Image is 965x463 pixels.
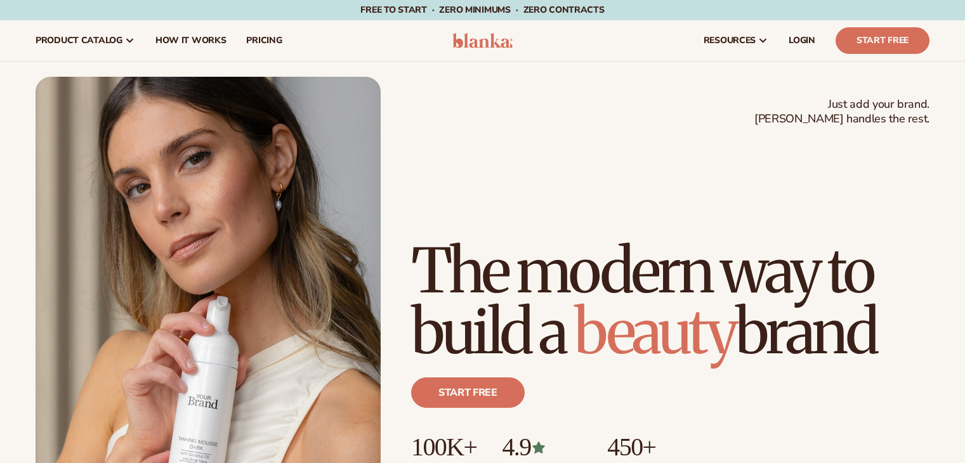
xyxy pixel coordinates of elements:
[693,20,778,61] a: resources
[411,377,525,408] a: Start free
[607,433,703,461] p: 450+
[236,20,292,61] a: pricing
[452,33,513,48] img: logo
[836,27,929,54] a: Start Free
[155,36,226,46] span: How It Works
[411,433,476,461] p: 100K+
[574,294,735,370] span: beauty
[246,36,282,46] span: pricing
[704,36,756,46] span: resources
[360,4,604,16] span: Free to start · ZERO minimums · ZERO contracts
[36,36,122,46] span: product catalog
[145,20,237,61] a: How It Works
[502,433,582,461] p: 4.9
[754,97,929,127] span: Just add your brand. [PERSON_NAME] handles the rest.
[789,36,815,46] span: LOGIN
[411,240,929,362] h1: The modern way to build a brand
[778,20,825,61] a: LOGIN
[25,20,145,61] a: product catalog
